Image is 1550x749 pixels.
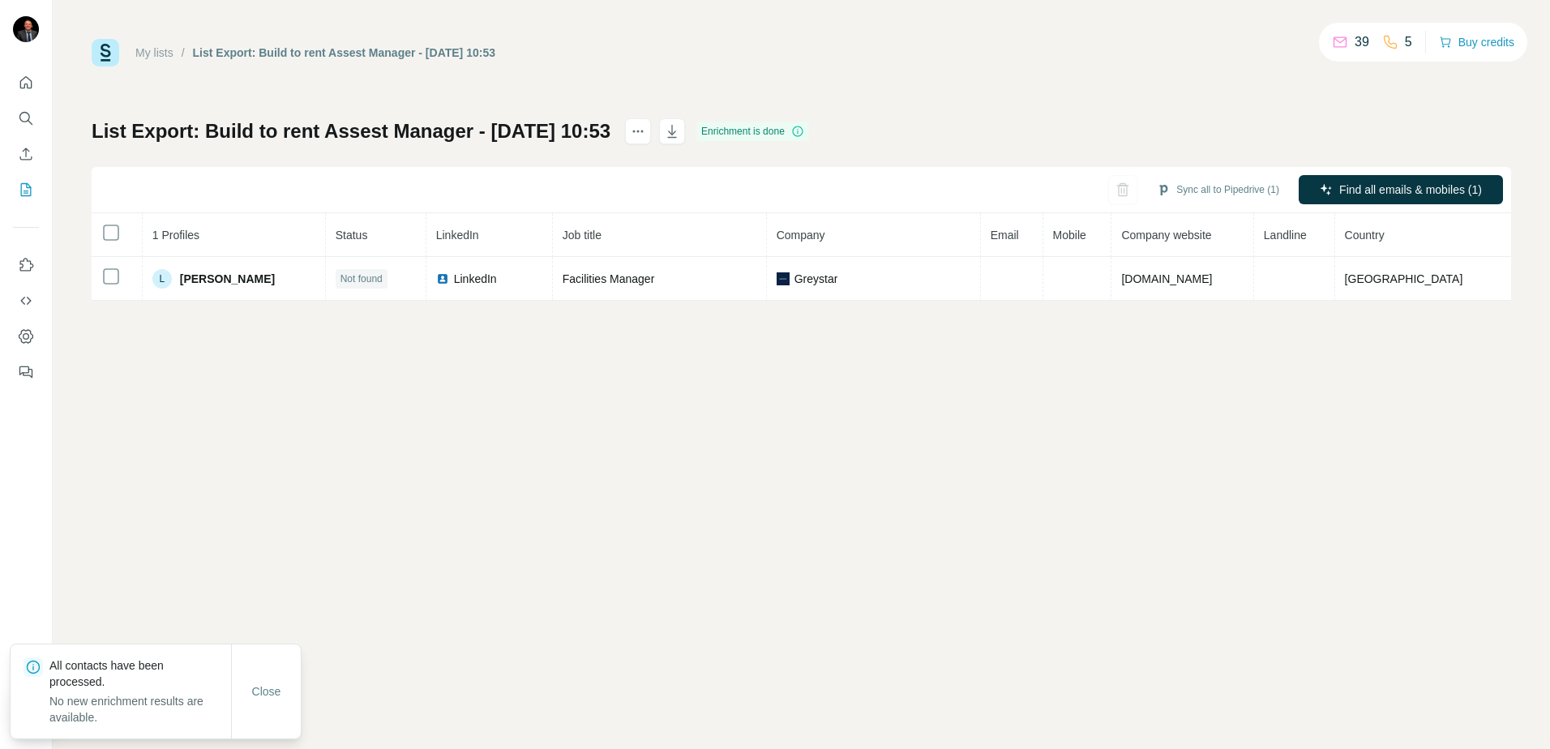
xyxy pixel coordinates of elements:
button: Buy credits [1439,31,1514,53]
button: Enrich CSV [13,139,39,169]
img: Surfe Logo [92,39,119,66]
button: Dashboard [13,322,39,351]
button: Search [13,104,39,133]
h1: List Export: Build to rent Assest Manager - [DATE] 10:53 [92,118,610,144]
p: 39 [1355,32,1369,52]
a: My lists [135,46,173,59]
span: LinkedIn [454,271,497,287]
span: Status [336,229,368,242]
button: Close [241,677,293,706]
button: Find all emails & mobiles (1) [1299,175,1503,204]
button: Sync all to Pipedrive (1) [1145,178,1291,202]
button: actions [625,118,651,144]
span: Company [777,229,825,242]
span: Email [991,229,1019,242]
button: Use Surfe API [13,286,39,315]
button: My lists [13,175,39,204]
span: [PERSON_NAME] [180,271,275,287]
button: Use Surfe on LinkedIn [13,250,39,280]
span: [GEOGRAPHIC_DATA] [1345,272,1463,285]
span: Company website [1121,229,1211,242]
button: Feedback [13,357,39,387]
span: Job title [563,229,602,242]
span: LinkedIn [436,229,479,242]
div: Enrichment is done [696,122,809,141]
div: L [152,269,172,289]
span: Mobile [1053,229,1086,242]
p: All contacts have been processed. [49,657,231,690]
span: 1 Profiles [152,229,199,242]
span: [DOMAIN_NAME] [1121,272,1212,285]
span: Find all emails & mobiles (1) [1339,182,1482,198]
img: Avatar [13,16,39,42]
span: Facilities Manager [563,272,655,285]
span: Country [1345,229,1385,242]
img: company-logo [777,272,790,285]
img: LinkedIn logo [436,272,449,285]
span: Close [252,683,281,700]
p: 5 [1405,32,1412,52]
span: Not found [340,272,383,286]
li: / [182,45,185,61]
span: Landline [1264,229,1307,242]
div: List Export: Build to rent Assest Manager - [DATE] 10:53 [193,45,495,61]
span: Greystar [794,271,838,287]
p: No new enrichment results are available. [49,693,231,725]
button: Quick start [13,68,39,97]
